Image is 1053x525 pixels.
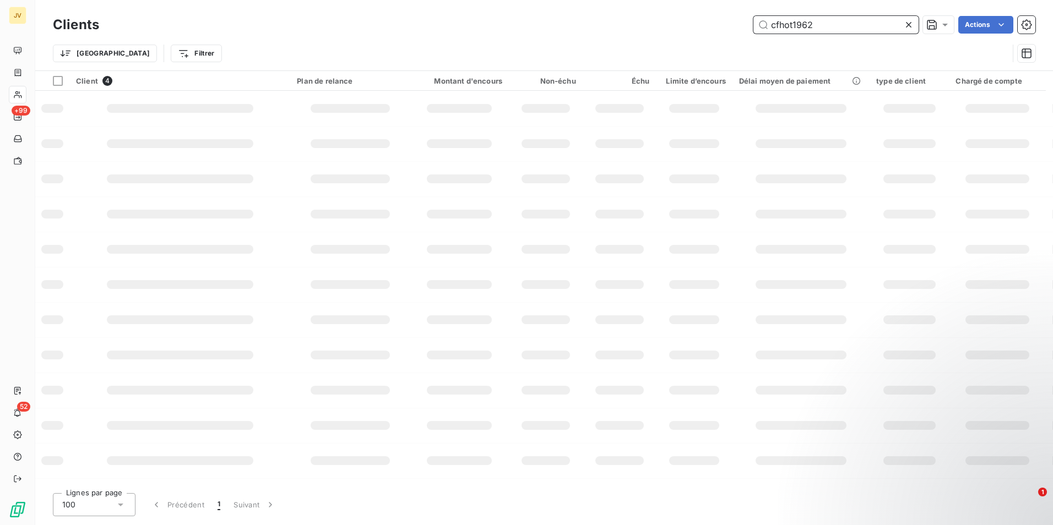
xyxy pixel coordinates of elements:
span: 4 [102,76,112,86]
span: 52 [17,402,30,412]
div: Chargé de compte [956,76,1039,85]
h3: Clients [53,15,99,35]
button: 1 [211,493,227,516]
button: Filtrer [171,45,221,62]
span: 100 [62,499,75,510]
div: Échu [589,76,650,85]
span: 1 [1038,488,1047,496]
button: Suivant [227,493,283,516]
div: Plan de relance [297,76,403,85]
iframe: Intercom notifications message [833,418,1053,495]
div: Non-échu [515,76,576,85]
img: Logo LeanPay [9,501,26,518]
div: type de client [876,76,942,85]
input: Rechercher [753,16,919,34]
span: Client [76,76,98,85]
button: Précédent [144,493,211,516]
button: [GEOGRAPHIC_DATA] [53,45,157,62]
div: Limite d’encours [663,76,726,85]
span: 1 [218,499,220,510]
div: JV [9,7,26,24]
button: Actions [958,16,1013,34]
div: Délai moyen de paiement [739,76,863,85]
span: +99 [12,106,30,116]
iframe: Intercom live chat [1016,488,1042,514]
div: Montant d'encours [417,76,502,85]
